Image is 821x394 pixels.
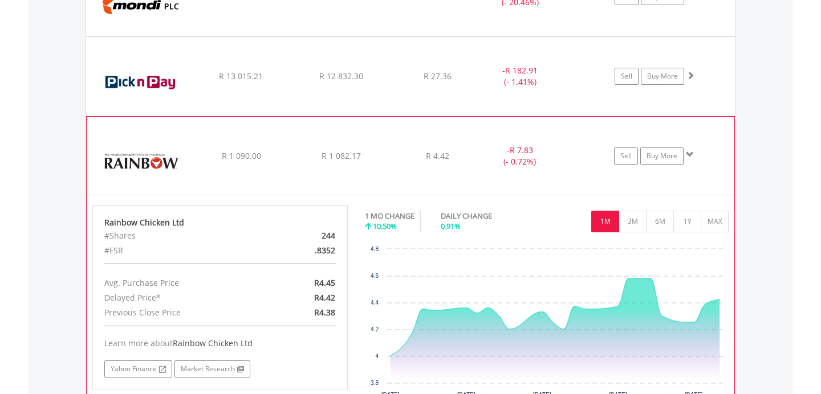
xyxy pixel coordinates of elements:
[375,353,379,359] text: 4
[322,150,361,161] span: R 1 082.17
[441,211,532,221] div: DAILY CHANGE
[314,307,335,318] span: R4.38
[614,147,638,165] a: Sell
[646,211,674,232] button: 6M
[477,65,563,88] div: - (- 1.41%)
[510,145,533,155] span: R 7.83
[96,290,261,305] div: Delayed Price*
[104,360,172,377] a: Yahoo Finance
[591,211,619,232] button: 1M
[371,326,379,333] text: 4.2
[640,147,684,165] a: Buy More
[477,145,563,167] div: - (- 0.72%)
[424,71,452,81] span: R 27.36
[173,338,253,348] span: Rainbow Chicken Ltd
[673,211,701,232] button: 1Y
[219,71,263,81] span: R 13 015.21
[373,221,397,231] span: 10.50%
[615,68,639,85] a: Sell
[641,68,684,85] a: Buy More
[314,292,335,303] span: R4.42
[96,305,261,320] div: Previous Close Price
[701,211,729,232] button: MAX
[505,65,538,76] span: R 182.91
[371,273,379,279] text: 4.6
[426,150,449,161] span: R 4.42
[222,150,261,161] span: R 1 090.00
[174,360,250,377] a: Market Research
[92,51,190,113] img: EQU.ZA.PIK.png
[371,380,379,386] text: 3.8
[319,71,363,81] span: R 12 832.30
[96,243,261,258] div: #FSR
[371,246,379,252] text: 4.8
[365,211,414,221] div: 1 MO CHANGE
[96,276,261,290] div: Avg. Purchase Price
[96,228,261,243] div: #Shares
[619,211,647,232] button: 3M
[104,338,336,349] div: Learn more about
[261,228,344,243] div: 244
[371,299,379,306] text: 4.4
[261,243,344,258] div: .8352
[104,217,336,228] div: Rainbow Chicken Ltd
[92,131,190,191] img: EQU.ZA.RBO.png
[441,221,461,231] span: 0.91%
[314,277,335,288] span: R4.45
